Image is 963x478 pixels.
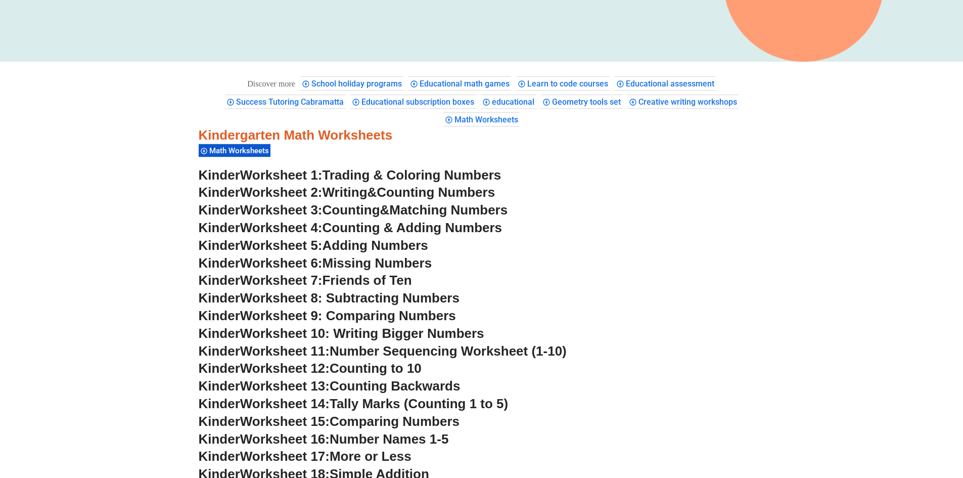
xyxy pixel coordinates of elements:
span: Success Tutoring Cabramatta [236,97,347,107]
span: Worksheet 12: [240,361,330,376]
a: KinderWorksheet 6:Missing Numbers [199,255,432,271]
span: Kinder [199,202,240,218]
span: Geometry tools set [552,97,624,107]
div: Educational assessment [615,76,716,91]
span: Kinder [199,414,240,429]
span: Math Worksheets [454,115,521,124]
a: KinderWorksheet 1:Trading & Coloring Numbers [199,167,501,183]
span: Writing [323,185,368,200]
span: Comparing Numbers [330,414,460,429]
span: Kinder [199,326,240,341]
span: Worksheet 6: [240,255,323,271]
span: Kinder [199,167,240,183]
span: Worksheet 13: [240,378,330,394]
a: KinderWorksheet 9: Comparing Numbers [199,308,456,323]
span: Kinder [199,343,240,359]
span: Trading & Coloring Numbers [323,167,501,183]
span: Kinder [199,431,240,447]
h3: Kindergarten Math Worksheets [199,127,765,144]
span: Counting to 10 [330,361,422,376]
span: Worksheet 4: [240,220,323,235]
span: Kinder [199,273,240,288]
a: KinderWorksheet 2:Writing&Counting Numbers [199,185,495,200]
div: School holiday programs [300,76,403,91]
div: Math Worksheets [199,144,270,157]
span: Number Names 1-5 [330,431,448,447]
div: Creative writing workshops [627,95,739,109]
div: Success Tutoring Cabramatta [225,95,345,109]
span: Worksheet 9: Comparing Numbers [240,308,456,323]
a: KinderWorksheet 5:Adding Numbers [199,238,428,253]
div: Educational math games [408,76,511,91]
span: Missing Numbers [323,255,432,271]
span: Educational assessment [626,79,717,89]
div: Geometry tools set [541,95,622,109]
span: Creative writing workshops [638,97,740,107]
a: KinderWorksheet 8: Subtracting Numbers [199,290,460,306]
span: Tally Marks (Counting 1 to 5) [330,396,508,411]
div: educational [481,95,536,109]
span: Matching Numbers [389,202,508,218]
div: Math Worksheets [443,112,520,126]
a: KinderWorksheet 10: Writing Bigger Numbers [199,326,484,341]
span: Worksheet 10: Writing Bigger Numbers [240,326,484,341]
div: Educational subscription boxes [350,95,476,109]
div: These are topics related to the article that might interest you [247,77,295,91]
span: Kinder [199,290,240,306]
a: KinderWorksheet 3:Counting&Matching Numbers [199,202,508,218]
span: Kinder [199,378,240,394]
span: Math Worksheets [209,146,272,155]
span: Educational subscription boxes [361,97,477,107]
iframe: Chat Widget [795,364,963,478]
span: School holiday programs [311,79,405,89]
span: Kinder [199,185,240,200]
span: Kinder [199,396,240,411]
span: Worksheet 3: [240,202,323,218]
span: Counting & Adding Numbers [323,220,502,235]
span: Counting Numbers [377,185,495,200]
span: Counting [323,202,380,218]
span: Friends of Ten [323,273,412,288]
span: Worksheet 17: [240,449,330,464]
a: KinderWorksheet 7:Friends of Ten [199,273,412,288]
a: KinderWorksheet 4:Counting & Adding Numbers [199,220,502,235]
span: More or Less [330,449,411,464]
span: Kinder [199,220,240,235]
span: Worksheet 11: [240,343,330,359]
span: Counting Backwards [330,378,460,394]
span: Worksheet 14: [240,396,330,411]
span: Learn to code courses [527,79,611,89]
span: educational [492,97,537,107]
span: Kinder [199,308,240,323]
span: Worksheet 2: [240,185,323,200]
div: Learn to code courses [516,76,610,91]
span: Adding Numbers [323,238,428,253]
span: Kinder [199,449,240,464]
span: Kinder [199,255,240,271]
span: Worksheet 16: [240,431,330,447]
span: Worksheet 5: [240,238,323,253]
span: Educational math games [420,79,513,89]
span: Number Sequencing Worksheet (1-10) [330,343,567,359]
span: Worksheet 1: [240,167,323,183]
span: Kinder [199,238,240,253]
span: Worksheet 8: Subtracting Numbers [240,290,460,306]
span: Worksheet 15: [240,414,330,429]
span: Worksheet 7: [240,273,323,288]
span: Kinder [199,361,240,376]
